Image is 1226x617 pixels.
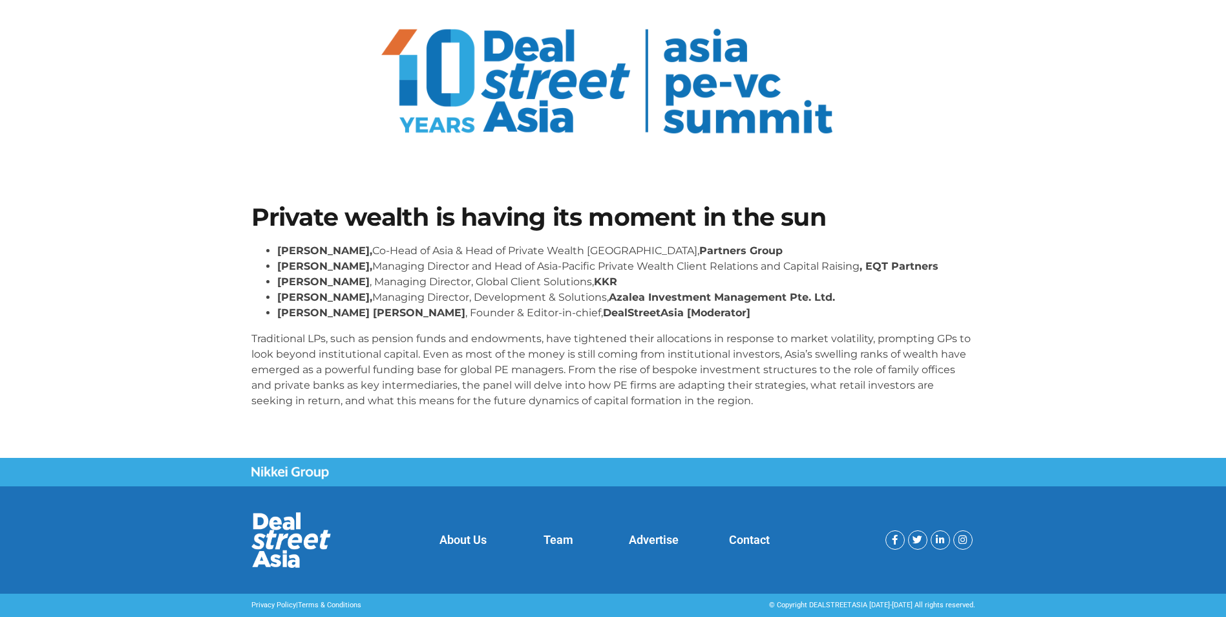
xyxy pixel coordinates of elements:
a: Advertise [629,533,679,547]
li: , Managing Director, Global Client Solutions, [277,274,975,290]
a: Contact [729,533,770,547]
strong: [PERSON_NAME], [277,244,372,257]
a: Terms & Conditions [298,601,361,609]
strong: DealStreetAsia [Moderator] [603,307,750,319]
strong: [PERSON_NAME], [277,291,372,303]
a: Team [544,533,573,547]
a: About Us [439,533,487,547]
div: © Copyright DEALSTREETASIA [DATE]-[DATE] All rights reserved. [620,600,975,611]
strong: Azalea Investment Management Pte. Ltd. [609,291,835,303]
strong: [PERSON_NAME] [277,276,370,288]
strong: Partners Group [699,244,783,257]
strong: [PERSON_NAME], [277,260,372,272]
a: Privacy Policy [251,601,296,609]
p: Traditional LPs, such as pension funds and endowments, have tightened their allocations in respon... [251,331,975,409]
strong: KKR [594,276,617,288]
li: Co-Head of Asia & Head of Private Wealth [GEOGRAPHIC_DATA], [277,243,975,259]
strong: [PERSON_NAME] [PERSON_NAME] [277,307,465,319]
p: | [251,600,607,611]
strong: , EQT Partners [860,260,938,272]
li: Managing Director, Development & Solutions, [277,290,975,305]
li: Managing Director and Head of Asia-Pacific Private Wealth Client Relations and Capital Raising [277,259,975,274]
img: Nikkei Group [251,466,329,479]
h1: Private wealth is having its moment in the sun [251,205,975,230]
li: , Founder & Editor-in-chief, [277,305,975,321]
